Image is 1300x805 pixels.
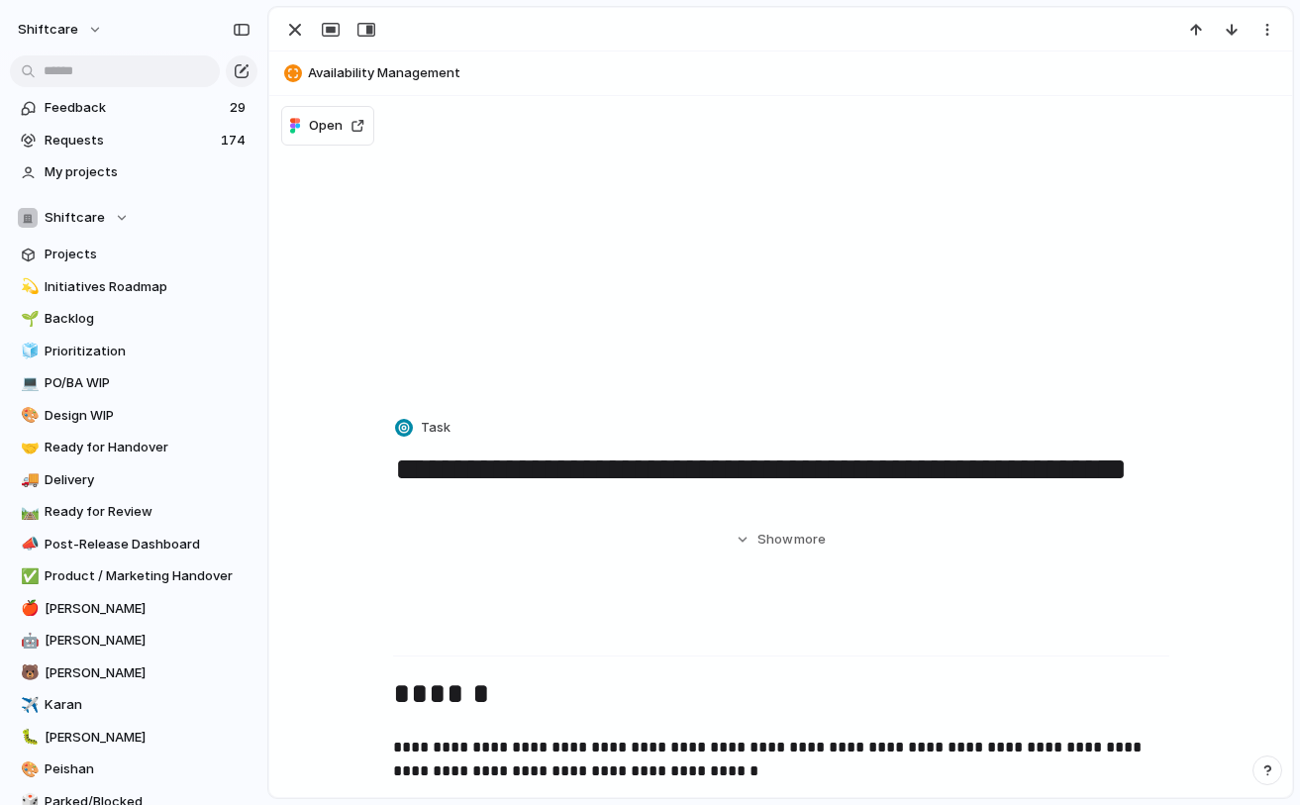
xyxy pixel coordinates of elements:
div: 🐛 [21,726,35,749]
span: 29 [230,98,250,118]
span: Requests [45,131,215,151]
button: Availability Management [278,57,1283,89]
a: 🐻[PERSON_NAME] [10,658,257,688]
span: Shiftcare [45,208,105,228]
button: Shiftcare [10,203,257,233]
a: 🐛[PERSON_NAME] [10,723,257,753]
span: Delivery [45,470,250,490]
button: ✅ [18,566,38,586]
a: 📣Post-Release Dashboard [10,530,257,559]
a: 🤝Ready for Handover [10,433,257,462]
button: 🍎 [18,599,38,619]
span: Ready for Review [45,502,250,522]
span: Task [421,418,450,438]
span: Ready for Handover [45,438,250,457]
div: 🛤️ [21,501,35,524]
a: Requests174 [10,126,257,155]
span: [PERSON_NAME] [45,663,250,683]
span: [PERSON_NAME] [45,728,250,748]
a: My projects [10,157,257,187]
button: 🎨 [18,406,38,426]
button: ✈️ [18,695,38,715]
a: 🌱Backlog [10,304,257,334]
a: 🛤️Ready for Review [10,497,257,527]
div: 🎨 [21,404,35,427]
div: 🤝 [21,437,35,459]
div: 🤖 [21,630,35,653]
button: 🎨 [18,759,38,779]
span: Availability Management [308,63,1283,83]
a: Feedback29 [10,93,257,123]
button: Showmore [393,522,1169,557]
span: Backlog [45,309,250,329]
button: 🐻 [18,663,38,683]
div: 🚚 [21,468,35,491]
button: 🤝 [18,438,38,457]
a: ✈️Karan [10,690,257,720]
span: more [794,530,826,550]
a: 🧊Prioritization [10,337,257,366]
span: My projects [45,162,250,182]
span: Feedback [45,98,224,118]
div: ✅ [21,565,35,588]
span: Prioritization [45,342,250,361]
div: 💻 [21,372,35,395]
span: Design WIP [45,406,250,426]
a: ✅Product / Marketing Handover [10,561,257,591]
span: [PERSON_NAME] [45,631,250,651]
button: 💻 [18,373,38,393]
a: 🤖[PERSON_NAME] [10,626,257,655]
button: 🌱 [18,309,38,329]
a: 🎨Peishan [10,755,257,784]
button: 🧊 [18,342,38,361]
a: 💫Initiatives Roadmap [10,272,257,302]
button: 📣 [18,535,38,554]
a: Projects [10,240,257,269]
span: Initiatives Roadmap [45,277,250,297]
button: Open [281,106,374,146]
div: 🐻 [21,661,35,684]
span: Product / Marketing Handover [45,566,250,586]
span: shiftcare [18,20,78,40]
button: 🛤️ [18,502,38,522]
a: 💻PO/BA WIP [10,368,257,398]
button: 💫 [18,277,38,297]
span: Karan [45,695,250,715]
div: 🌱 [21,308,35,331]
div: 🧊 [21,340,35,362]
div: 💫 [21,275,35,298]
span: 174 [221,131,250,151]
span: Show [757,530,793,550]
span: PO/BA WIP [45,373,250,393]
span: [PERSON_NAME] [45,599,250,619]
span: Post-Release Dashboard [45,535,250,554]
span: Open [309,116,343,136]
button: Task [391,414,456,443]
div: 📣 [21,533,35,555]
button: 🤖 [18,631,38,651]
a: 🎨Design WIP [10,401,257,431]
button: shiftcare [9,14,113,46]
div: ✈️ [21,694,35,717]
button: 🐛 [18,728,38,748]
div: 🍎 [21,597,35,620]
a: 🚚Delivery [10,465,257,495]
button: 🚚 [18,470,38,490]
div: 🎨 [21,758,35,781]
a: 🍎[PERSON_NAME] [10,594,257,624]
